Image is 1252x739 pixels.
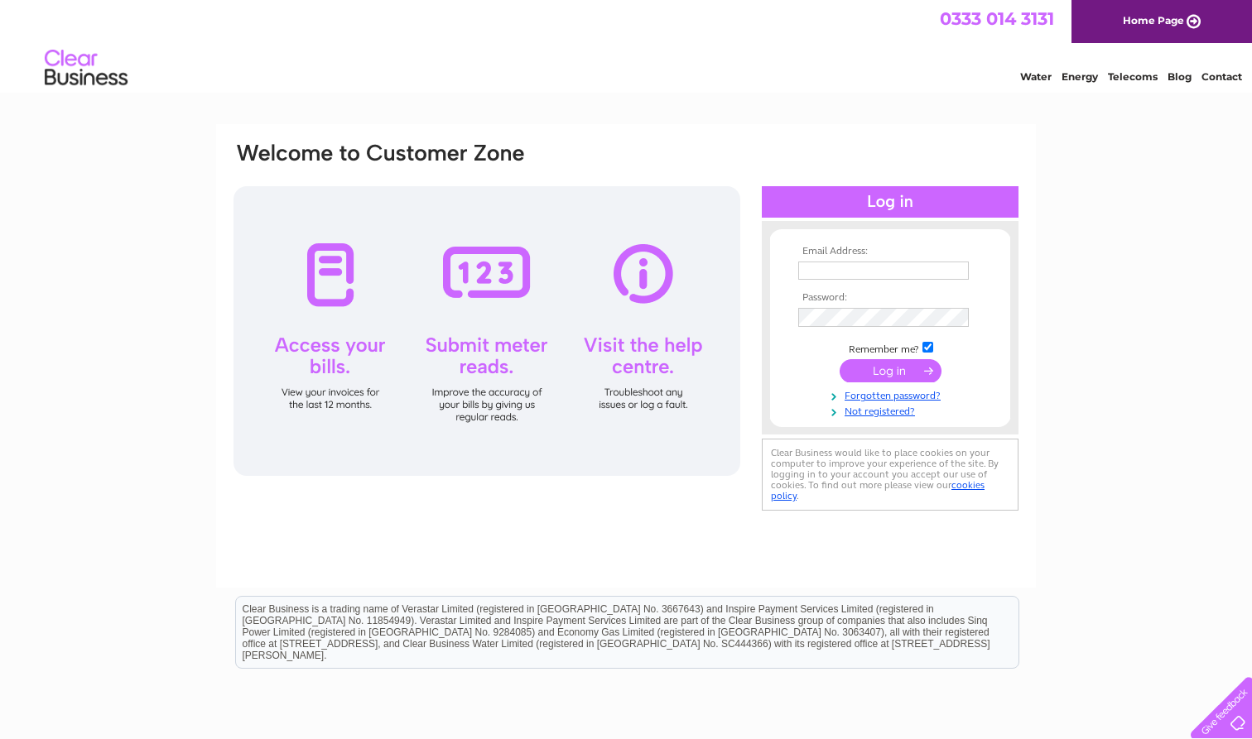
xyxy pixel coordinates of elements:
a: Water [1020,70,1052,83]
th: Email Address: [794,246,986,257]
a: Contact [1201,70,1242,83]
div: Clear Business would like to place cookies on your computer to improve your experience of the sit... [762,439,1018,511]
a: 0333 014 3131 [940,8,1054,29]
a: Telecoms [1108,70,1158,83]
img: logo.png [44,43,128,94]
input: Submit [840,359,941,382]
a: Not registered? [798,402,986,418]
a: Blog [1168,70,1192,83]
a: Forgotten password? [798,386,986,402]
a: Energy [1062,70,1098,83]
a: cookies policy [771,479,985,501]
th: Password: [794,292,986,304]
div: Clear Business is a trading name of Verastar Limited (registered in [GEOGRAPHIC_DATA] No. 3667643... [236,9,1018,80]
td: Remember me? [794,339,986,356]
